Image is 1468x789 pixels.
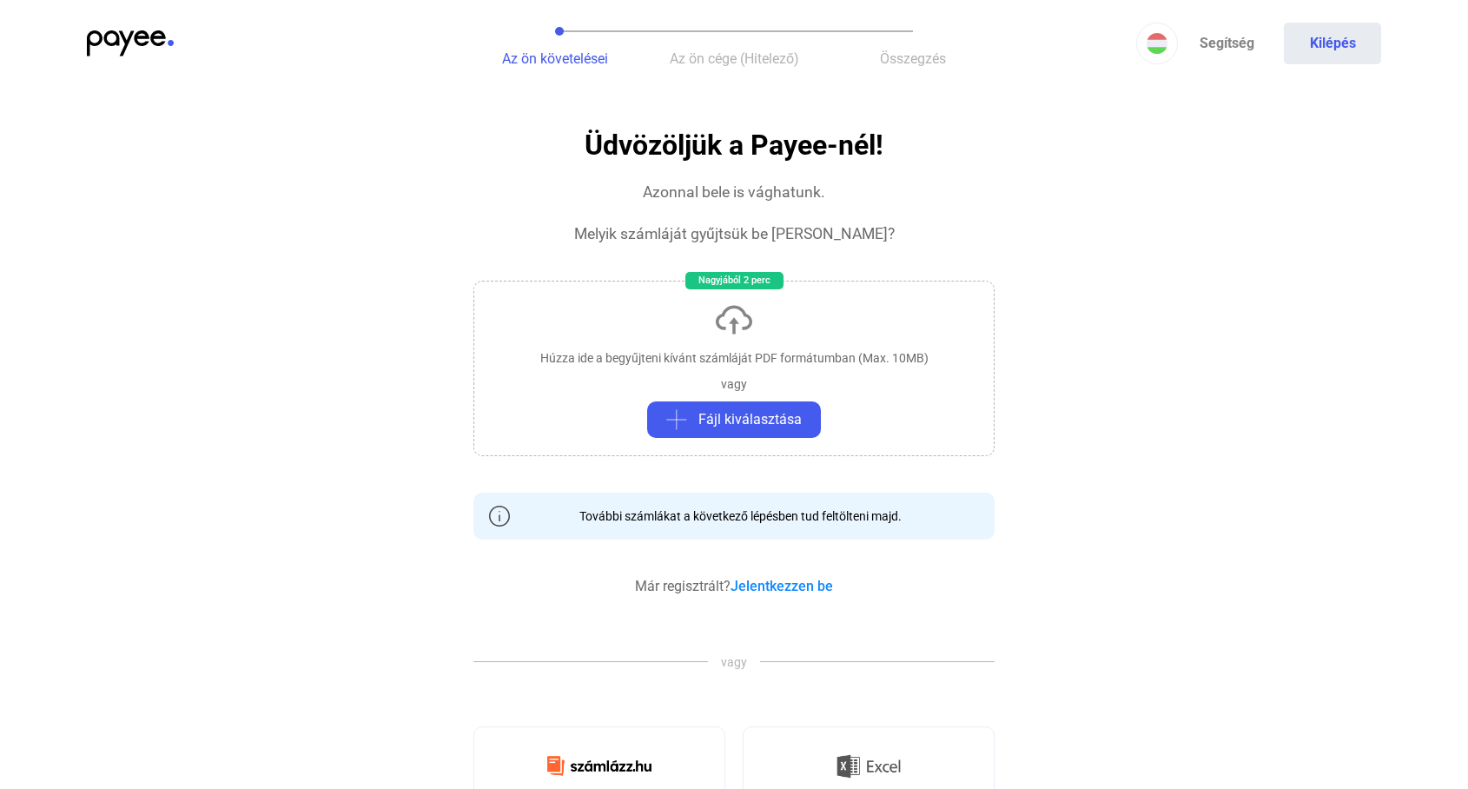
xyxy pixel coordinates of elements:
button: Kilépés [1284,23,1381,64]
div: Nagyjából 2 perc [685,272,784,289]
span: Az ön cége (Hitelező) [670,50,799,67]
span: Összegzés [880,50,946,67]
a: Segítség [1178,23,1275,64]
span: Fájl kiválasztása [698,409,802,430]
button: HU [1136,23,1178,64]
img: upload-cloud [713,299,755,341]
img: payee-logo [87,30,174,56]
button: plus-greyFájl kiválasztása [647,401,821,438]
div: További számlákat a következő lépésben tud feltölteni majd. [566,507,902,525]
img: info-grey-outline [489,506,510,527]
img: Excel [836,748,901,785]
img: HU [1147,33,1167,54]
div: vagy [721,375,747,393]
span: Az ön követelései [502,50,608,67]
img: Számlázz.hu [537,746,662,786]
div: Melyik számláját gyűjtsük be [PERSON_NAME]? [574,223,895,244]
img: plus-grey [666,409,687,430]
div: Azonnal bele is vághatunk. [643,182,825,202]
div: Húzza ide a begyűjteni kívánt számláját PDF formátumban (Max. 10MB) [540,349,929,367]
h1: Üdvözöljük a Payee-nél! [585,130,883,161]
a: Jelentkezzen be [731,578,833,594]
div: Már regisztrált? [635,576,833,597]
span: vagy [708,653,760,671]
